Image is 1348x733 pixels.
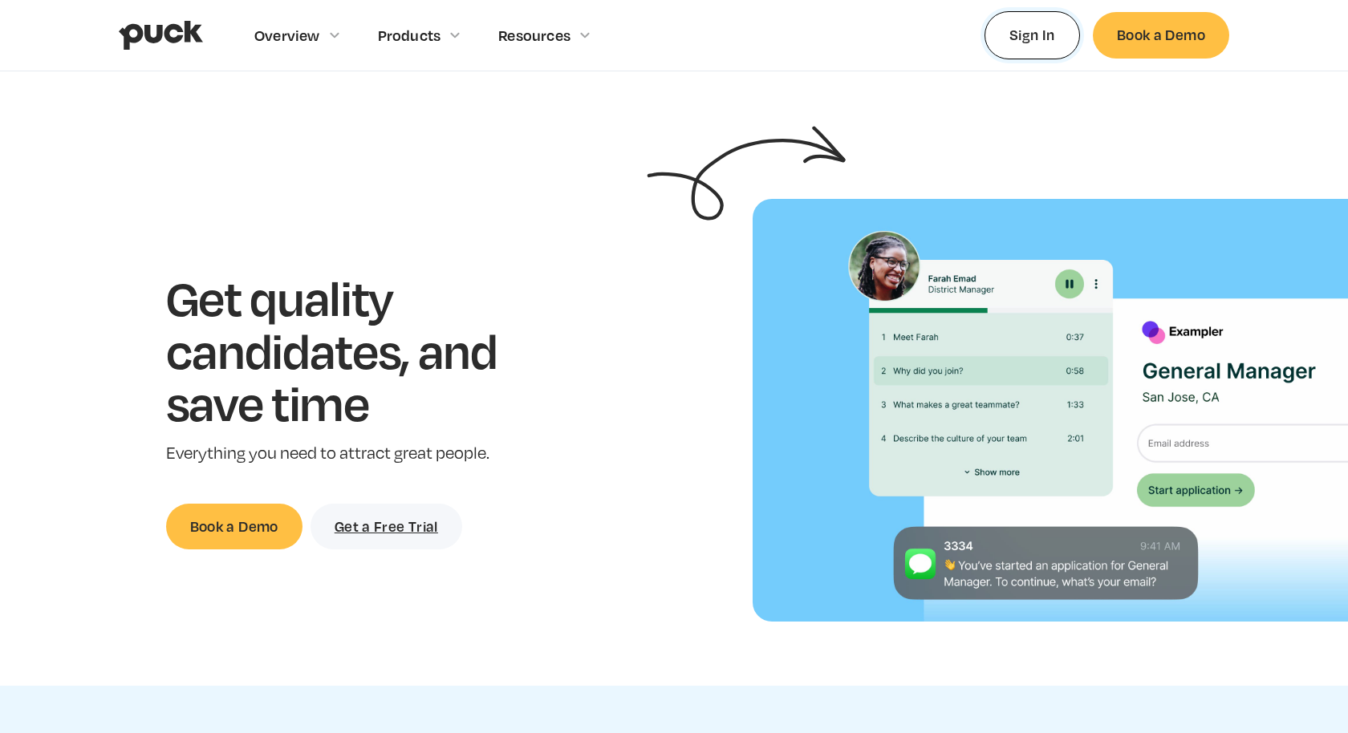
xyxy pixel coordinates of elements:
[985,11,1080,59] a: Sign In
[1093,12,1229,58] a: Book a Demo
[166,442,547,465] p: Everything you need to attract great people.
[311,504,462,549] a: Get a Free Trial
[166,271,547,429] h1: Get quality candidates, and save time
[378,26,441,44] div: Products
[498,26,570,44] div: Resources
[254,26,320,44] div: Overview
[166,504,302,549] a: Book a Demo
